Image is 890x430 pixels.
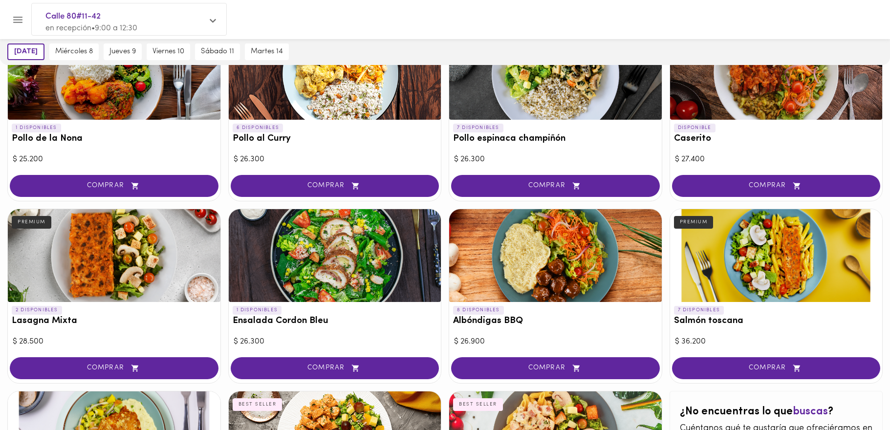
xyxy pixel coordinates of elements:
button: COMPRAR [231,175,439,197]
span: COMPRAR [684,182,868,190]
button: miércoles 8 [49,43,99,60]
span: sábado 11 [201,47,234,56]
button: COMPRAR [451,357,660,379]
div: $ 26.300 [234,154,436,165]
p: DISPONIBLE [674,124,716,132]
span: [DATE] [14,47,38,56]
div: Pollo al Curry [229,27,441,120]
div: $ 26.300 [234,336,436,347]
button: COMPRAR [672,357,881,379]
button: Menu [6,8,30,32]
p: 7 DISPONIBLES [453,124,503,132]
button: jueves 9 [104,43,142,60]
div: $ 28.500 [13,336,216,347]
span: COMPRAR [22,364,206,372]
button: COMPRAR [672,175,881,197]
h3: Pollo al Curry [233,134,437,144]
div: Pollo espinaca champiñón [449,27,662,120]
div: $ 26.900 [454,336,657,347]
h3: Pollo de la Nona [12,134,217,144]
div: Salmón toscana [670,209,883,302]
button: martes 14 [245,43,289,60]
span: COMPRAR [243,364,427,372]
div: $ 27.400 [675,154,878,165]
p: 8 DISPONIBLES [453,306,504,315]
button: COMPRAR [10,175,218,197]
p: 6 DISPONIBLES [233,124,283,132]
div: Ensalada Cordon Bleu [229,209,441,302]
h3: Lasagna Mixta [12,316,217,326]
span: COMPRAR [22,182,206,190]
div: $ 26.300 [454,154,657,165]
div: Caserito [670,27,883,120]
span: viernes 10 [152,47,184,56]
h3: Caserito [674,134,879,144]
span: COMPRAR [463,182,648,190]
button: COMPRAR [451,175,660,197]
div: $ 25.200 [13,154,216,165]
iframe: Messagebird Livechat Widget [833,373,880,420]
button: [DATE] [7,43,44,60]
button: sábado 11 [195,43,240,60]
h3: Ensalada Cordon Bleu [233,316,437,326]
button: COMPRAR [231,357,439,379]
h3: Pollo espinaca champiñón [453,134,658,144]
div: Pollo de la Nona [8,27,220,120]
h3: Salmón toscana [674,316,879,326]
div: BEST SELLER [453,398,503,411]
span: COMPRAR [463,364,648,372]
span: miércoles 8 [55,47,93,56]
button: viernes 10 [147,43,190,60]
button: COMPRAR [10,357,218,379]
div: BEST SELLER [233,398,282,411]
p: 1 DISPONIBLES [12,124,61,132]
span: en recepción • 9:00 a 12:30 [45,24,137,32]
div: $ 36.200 [675,336,878,347]
span: COMPRAR [684,364,868,372]
h3: Albóndigas BBQ [453,316,658,326]
span: jueves 9 [109,47,136,56]
span: Calle 80#11-42 [45,10,203,23]
p: 7 DISPONIBLES [674,306,724,315]
span: martes 14 [251,47,283,56]
div: PREMIUM [12,216,51,229]
div: Lasagna Mixta [8,209,220,302]
div: Albóndigas BBQ [449,209,662,302]
h2: ¿No encuentras lo que ? [680,406,873,418]
span: COMPRAR [243,182,427,190]
div: PREMIUM [674,216,714,229]
span: buscas [793,406,828,417]
p: 1 DISPONIBLES [233,306,282,315]
p: 2 DISPONIBLES [12,306,62,315]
